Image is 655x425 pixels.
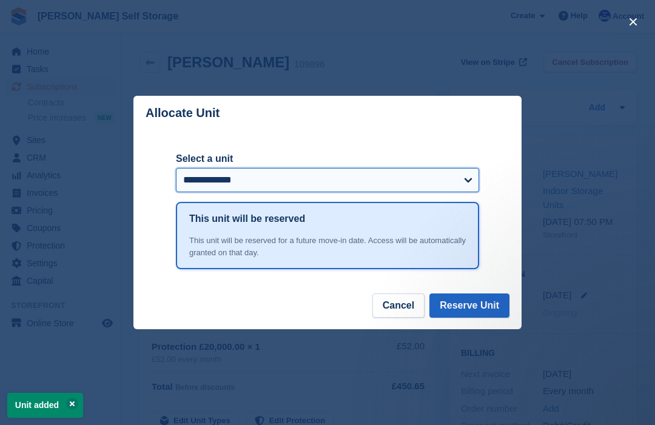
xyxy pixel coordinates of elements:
p: Unit added [7,393,83,418]
label: Select a unit [176,152,479,166]
button: Cancel [372,293,425,318]
div: This unit will be reserved for a future move-in date. Access will be automatically granted on tha... [189,235,466,258]
button: Reserve Unit [429,293,509,318]
p: Allocate Unit [146,106,220,120]
h1: This unit will be reserved [189,212,305,226]
button: close [623,12,643,32]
